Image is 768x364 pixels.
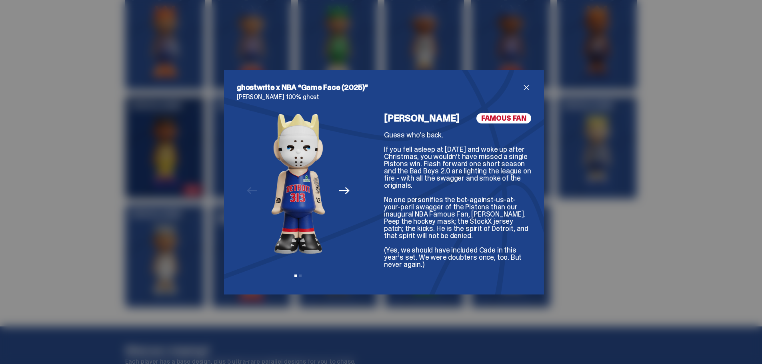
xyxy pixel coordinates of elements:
[476,113,531,123] span: FAMOUS FAN
[384,131,531,268] div: Guess who’s back. If you fell asleep at [DATE] and woke up after Christmas, you wouldn’t have mis...
[384,113,460,123] h4: [PERSON_NAME]
[336,182,353,200] button: Next
[522,83,531,92] button: close
[237,83,522,92] h2: ghostwrite x NBA “Game Face (2025)”
[294,274,297,277] button: View slide 1
[299,274,302,277] button: View slide 2
[271,113,325,254] img: NBA%20Game%20Face%20-%20Website%20Archive.261.png
[237,94,531,100] p: [PERSON_NAME] 100% ghost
